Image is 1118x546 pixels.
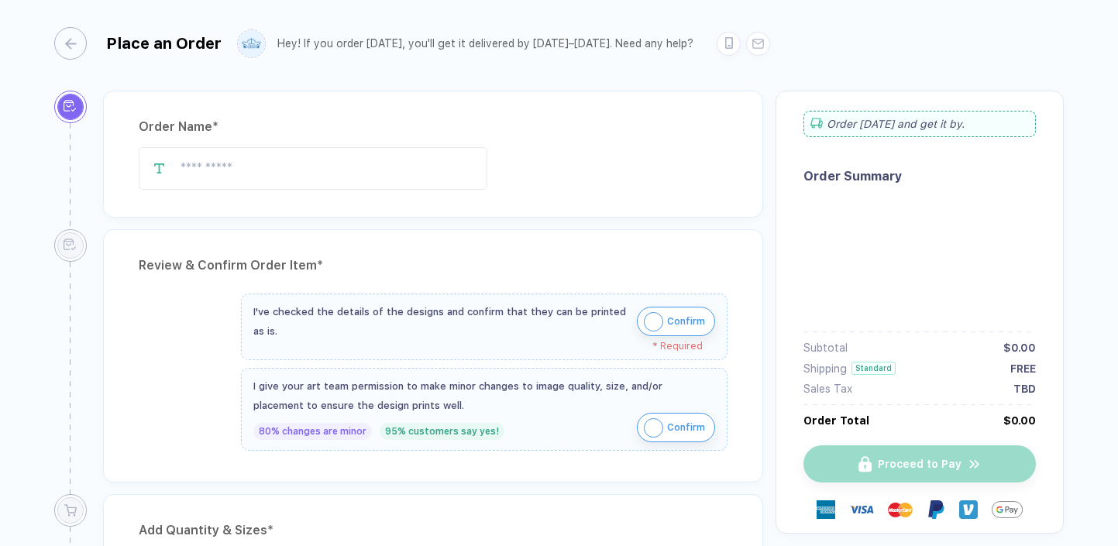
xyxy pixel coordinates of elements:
[1003,342,1036,354] div: $0.00
[380,423,504,440] div: 95% customers say yes!
[927,500,945,519] img: Paypal
[817,500,835,519] img: express
[667,309,705,334] span: Confirm
[637,413,715,442] button: iconConfirm
[238,30,265,57] img: user profile
[849,497,874,522] img: visa
[803,342,848,354] div: Subtotal
[803,169,1036,184] div: Order Summary
[1010,362,1036,375] div: FREE
[667,415,705,440] span: Confirm
[139,115,728,139] div: Order Name
[644,312,663,331] img: icon
[106,34,222,53] div: Place an Order
[139,518,728,543] div: Add Quantity & Sizes
[851,362,896,375] div: Standard
[803,414,869,427] div: Order Total
[253,423,372,440] div: 80% changes are minor
[992,494,1023,525] img: GPay
[644,418,663,438] img: icon
[888,497,913,522] img: master-card
[959,500,978,519] img: Venmo
[139,253,728,278] div: Review & Confirm Order Item
[253,376,715,415] div: I give your art team permission to make minor changes to image quality, size, and/or placement to...
[803,362,847,375] div: Shipping
[1013,383,1036,395] div: TBD
[803,383,852,395] div: Sales Tax
[253,341,703,352] div: * Required
[637,307,715,336] button: iconConfirm
[803,111,1036,137] div: Order [DATE] and get it by .
[1003,414,1036,427] div: $0.00
[277,37,693,50] div: Hey! If you order [DATE], you'll get it delivered by [DATE]–[DATE]. Need any help?
[253,302,629,341] div: I've checked the details of the designs and confirm that they can be printed as is.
